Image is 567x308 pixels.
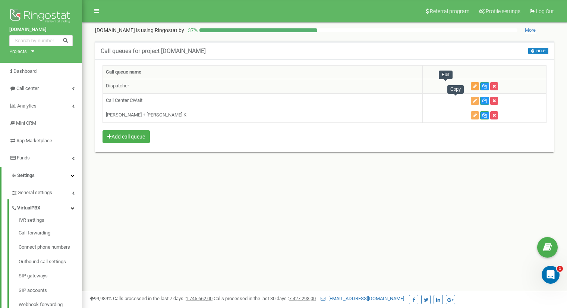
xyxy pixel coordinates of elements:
span: General settings [18,189,52,196]
span: Funds [17,155,30,161]
button: Add call queue [103,130,150,143]
h5: Call queues for project [DOMAIN_NAME] [101,48,206,55]
u: 1 745 662,00 [186,296,212,301]
span: 1 [557,266,563,272]
span: Calls processed in the last 30 days : [214,296,316,301]
p: [DOMAIN_NAME] [95,27,184,34]
span: Call center [16,85,39,91]
a: Call forwarding [19,226,82,240]
div: Copy [447,85,464,94]
span: Analytics [17,103,37,109]
a: [DOMAIN_NAME] [9,26,73,33]
a: [EMAIL_ADDRESS][DOMAIN_NAME] [321,296,404,301]
a: General settings [11,184,82,199]
td: Dispatcher [103,79,423,93]
u: 7 427 293,00 [289,296,316,301]
button: HELP [528,48,548,54]
span: VirtualPBX [17,205,40,212]
span: Referral program [430,8,469,14]
div: Projects [9,48,27,55]
span: Mini CRM [16,120,36,126]
input: Search by number [9,35,73,46]
span: 99,989% [89,296,112,301]
a: SIP gateways [19,269,82,283]
th: Call queue name [103,66,423,79]
a: SIP accounts [19,283,82,298]
span: is using Ringostat by [136,27,184,33]
a: IVR settings [19,217,82,226]
span: Settings [17,172,35,178]
span: Calls processed in the last 7 days : [113,296,212,301]
span: More [525,27,536,33]
span: Dashboard [13,68,37,74]
a: Outbound call settings [19,255,82,269]
a: VirtualPBX [11,199,82,215]
td: [PERSON_NAME] + [PERSON_NAME] K [103,108,423,122]
a: Connect phone numbers [19,240,82,255]
img: Ringostat logo [9,7,73,26]
iframe: Intercom live chat [542,266,560,284]
div: Edit [439,71,453,79]
span: Profile settings [486,8,520,14]
td: Call Center CWait [103,93,423,108]
span: App Marketplace [16,138,52,143]
p: 37 % [184,27,199,34]
a: Settings [1,167,82,184]
span: Log Out [536,8,554,14]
